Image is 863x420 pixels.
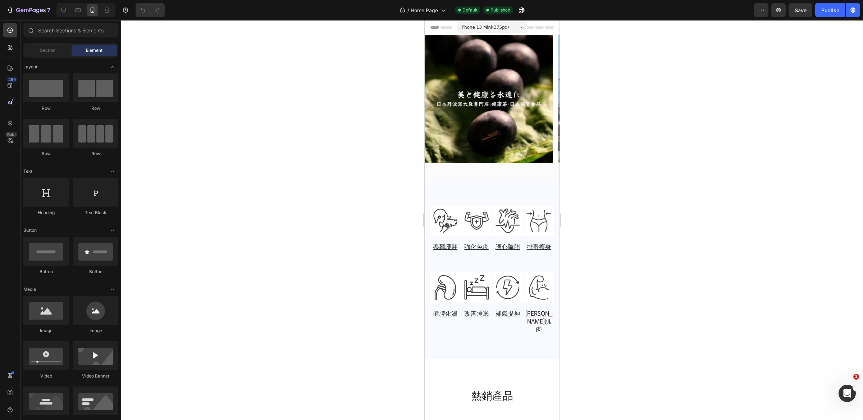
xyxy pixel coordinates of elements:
button: Publish [815,3,845,17]
img: Alt Image [5,185,36,216]
div: Row [73,105,118,112]
span: Button [23,227,37,234]
img: Alt Image [68,252,99,283]
a: Image Title [37,252,67,283]
a: 護心降脂 [71,222,95,231]
a: Image Title [68,252,99,283]
span: Layout [23,64,37,70]
div: Undo/Redo [136,3,165,17]
a: Image Title [5,185,36,216]
a: [PERSON_NAME]肌肉 [101,288,128,313]
a: 補氣提神 [71,288,95,297]
iframe: Design area [425,20,560,420]
a: 強化免疫 [40,222,64,231]
a: 養顏護髮 [8,222,33,231]
button: Save [789,3,812,17]
div: Heading [23,209,69,216]
div: Publish [821,6,839,14]
span: / [407,6,409,14]
span: Text [23,168,32,175]
span: Media [23,286,36,293]
span: Published [490,7,510,13]
div: Beta [5,132,17,137]
span: Default [462,7,478,13]
div: 450 [7,77,17,82]
span: Toggle open [107,284,118,295]
div: Video Banner [73,373,118,379]
h2: 熱銷產品 [5,367,129,383]
button: 7 [3,3,54,17]
a: Image Title [99,252,129,283]
div: Button [23,268,69,275]
a: 排毒瘦身 [102,222,127,231]
span: Save [795,7,807,13]
img: Alt Image [134,15,262,143]
img: Alt Image [37,252,67,283]
input: Search Sections & Elements [23,23,118,37]
div: Button [73,268,118,275]
img: Alt Image [99,252,129,283]
a: Image Title [68,185,99,216]
span: 1 [853,374,859,380]
img: Alt Image [37,185,67,216]
a: Image Title [99,185,129,216]
span: Toggle open [107,166,118,177]
div: Image [23,328,69,334]
div: Video [23,373,69,379]
img: Alt Image [5,252,36,283]
p: 7 [47,6,50,14]
img: Alt Image [99,185,129,216]
img: Alt Image [68,185,99,216]
iframe: Intercom live chat [839,385,856,402]
span: Home Page [411,6,438,14]
div: Image [73,328,118,334]
span: Toggle open [107,225,118,236]
div: Text Block [73,209,118,216]
div: Row [73,150,118,157]
div: Row [23,150,69,157]
a: 健脾化濕 [8,288,33,297]
a: Image Title [5,252,36,283]
a: Image Title [37,185,67,216]
span: Toggle open [107,61,118,73]
a: 改善睡眠 [40,288,64,297]
div: Row [23,105,69,112]
span: Element [86,47,102,54]
span: Section [40,47,55,54]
